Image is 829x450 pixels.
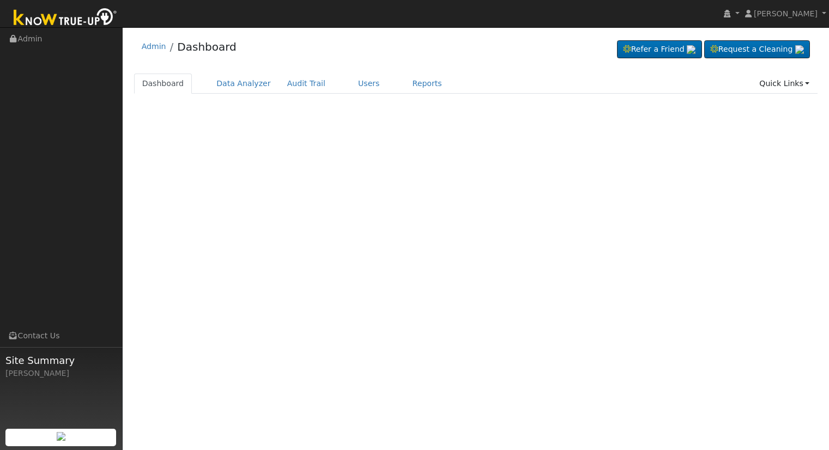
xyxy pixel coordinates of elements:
a: Request a Cleaning [704,40,810,59]
span: Site Summary [5,353,117,368]
div: [PERSON_NAME] [5,368,117,379]
span: [PERSON_NAME] [754,9,818,18]
img: retrieve [57,432,65,441]
a: Quick Links [751,74,818,94]
a: Audit Trail [279,74,334,94]
img: retrieve [795,45,804,54]
a: Refer a Friend [617,40,702,59]
a: Dashboard [134,74,192,94]
a: Dashboard [177,40,237,53]
a: Data Analyzer [208,74,279,94]
img: Know True-Up [8,6,123,31]
img: retrieve [687,45,695,54]
a: Reports [404,74,450,94]
a: Admin [142,42,166,51]
a: Users [350,74,388,94]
